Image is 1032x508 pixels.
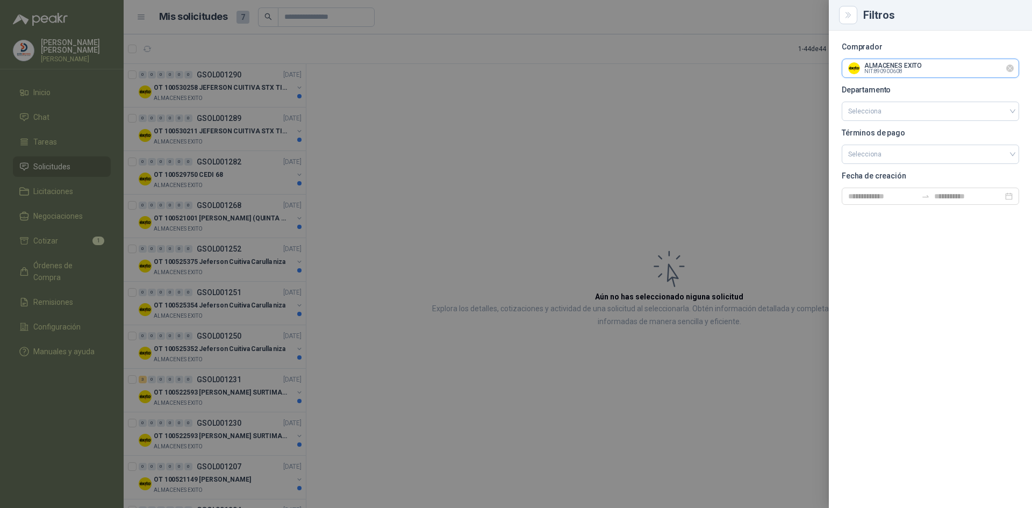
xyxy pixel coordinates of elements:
[921,192,930,201] span: to
[842,87,1019,93] p: Departamento
[842,9,855,22] button: Close
[842,173,1019,179] p: Fecha de creación
[842,130,1019,136] p: Términos de pago
[1006,65,1014,72] button: Limpiar
[921,192,930,201] span: swap-right
[842,44,1019,50] p: Comprador
[863,10,1019,20] div: Filtros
